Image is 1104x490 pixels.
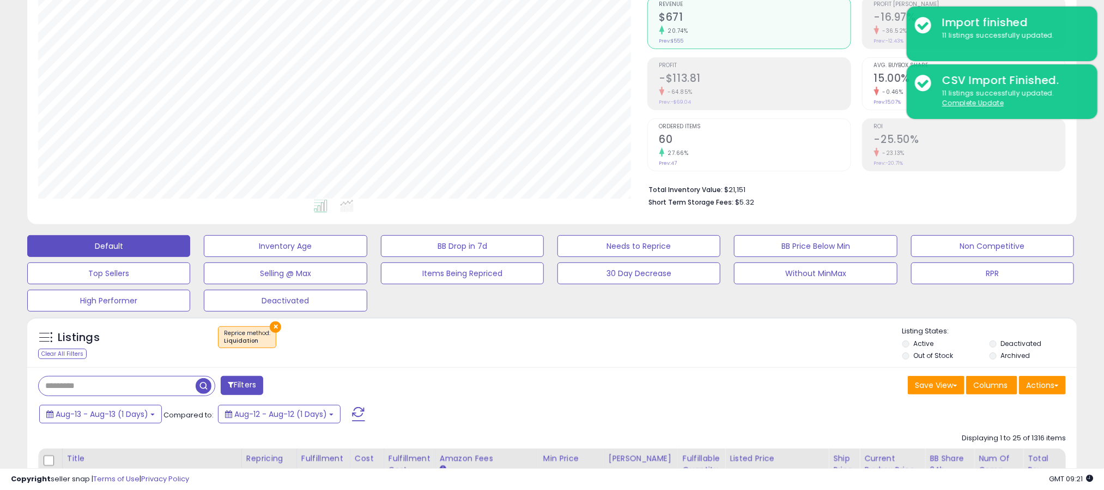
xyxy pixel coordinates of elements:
[683,453,720,476] div: Fulfillable Quantity
[270,321,281,333] button: ×
[659,72,851,87] h2: -$113.81
[664,88,693,96] small: -64.85%
[381,235,544,257] button: BB Drop in 7d
[218,405,341,423] button: Aug-12 - Aug-12 (1 Days)
[934,15,1089,31] div: Import finished
[163,410,214,420] span: Compared to:
[874,124,1065,130] span: ROI
[659,160,677,166] small: Prev: 47
[833,453,855,476] div: Ship Price
[874,72,1065,87] h2: 15.00%
[659,99,691,105] small: Prev: -$69.04
[934,88,1089,109] div: 11 listings successfully updated.
[246,453,292,464] div: Repricing
[930,453,969,476] div: BB Share 24h.
[381,262,544,284] button: Items Being Repriced
[1019,376,1066,395] button: Actions
[659,63,851,69] span: Profit
[27,290,190,312] button: High Performer
[730,453,824,464] div: Listed Price
[874,99,901,105] small: Prev: 15.07%
[67,453,237,464] div: Title
[557,262,720,284] button: 30 Day Decrease
[874,63,1065,69] span: Avg. Buybox Share
[11,474,51,484] strong: Copyright
[902,326,1077,337] p: Listing States:
[659,2,851,8] span: Revenue
[979,453,1018,476] div: Num of Comp.
[204,290,367,312] button: Deactivated
[221,376,263,395] button: Filters
[934,31,1089,41] div: 11 listings successfully updated.
[908,376,965,395] button: Save View
[736,197,755,207] span: $5.32
[962,433,1066,444] div: Displaying 1 to 25 of 1316 items
[879,88,903,96] small: -0.46%
[56,409,148,420] span: Aug-13 - Aug-13 (1 Days)
[659,133,851,148] h2: 60
[557,235,720,257] button: Needs to Reprice
[1028,453,1067,476] div: Total Rev.
[440,453,534,464] div: Amazon Fees
[11,474,189,485] div: seller snap | |
[874,38,904,44] small: Prev: -12.43%
[734,262,897,284] button: Without MinMax
[942,98,1004,107] u: Complete Update
[914,339,934,348] label: Active
[224,329,270,345] span: Reprice method :
[38,349,87,359] div: Clear All Filters
[1049,474,1093,484] span: 2025-08-14 09:21 GMT
[355,453,379,464] div: Cost
[659,124,851,130] span: Ordered Items
[874,11,1065,26] h2: -16.97%
[874,133,1065,148] h2: -25.50%
[664,27,688,35] small: 20.74%
[879,27,908,35] small: -36.52%
[204,262,367,284] button: Selling @ Max
[93,474,139,484] a: Terms of Use
[911,235,1074,257] button: Non Competitive
[141,474,189,484] a: Privacy Policy
[649,185,723,194] b: Total Inventory Value:
[973,380,1008,391] span: Columns
[27,262,190,284] button: Top Sellers
[864,453,920,476] div: Current Buybox Price
[966,376,1017,395] button: Columns
[39,405,162,423] button: Aug-13 - Aug-13 (1 Days)
[659,38,684,44] small: Prev: $555
[1001,351,1030,360] label: Archived
[224,337,270,345] div: Liquidation
[301,453,345,464] div: Fulfillment
[874,160,903,166] small: Prev: -20.71%
[58,330,100,345] h5: Listings
[204,235,367,257] button: Inventory Age
[879,149,905,157] small: -23.13%
[934,73,1089,88] div: CSV Import Finished.
[664,149,689,157] small: 27.66%
[649,198,734,207] b: Short Term Storage Fees:
[543,453,599,464] div: Min Price
[649,182,1058,195] li: $21,151
[874,2,1065,8] span: Profit [PERSON_NAME]
[659,11,851,26] h2: $671
[911,262,1074,284] button: RPR
[914,351,954,360] label: Out of Stock
[389,453,430,476] div: Fulfillment Cost
[234,409,327,420] span: Aug-12 - Aug-12 (1 Days)
[609,453,674,464] div: [PERSON_NAME]
[27,235,190,257] button: Default
[1001,339,1042,348] label: Deactivated
[734,235,897,257] button: BB Price Below Min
